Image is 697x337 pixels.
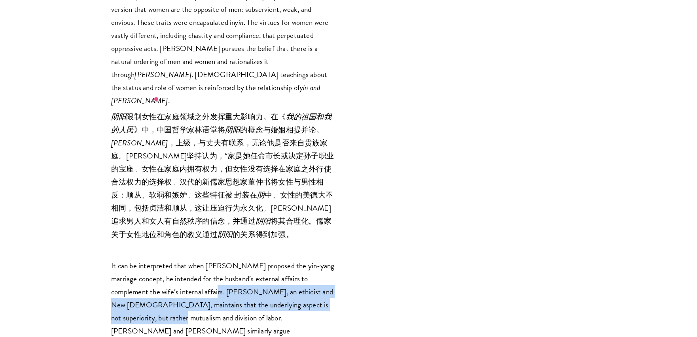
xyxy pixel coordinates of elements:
em: [PERSON_NAME] [134,69,191,80]
em: [PERSON_NAME] [111,137,168,149]
em: 我的祖国和我的人民 [111,111,331,136]
em: 阴阳 [225,124,240,136]
em: yin [235,17,244,28]
em: 阴阳 [218,229,233,240]
em: 阴阳 [111,111,126,122]
em: 阴 [257,189,265,201]
em: 阴阳 [256,215,271,227]
font: 限制女性在家庭领域之外发挥重大影响力。在《 》中，中国哲学家林语堂将 的概念与婚姻相提并论。 ，上级，与丈夫有联系，无论他是否来自贵族家庭。[PERSON_NAME]坚持认为，“家是她任命市长或... [111,111,334,240]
